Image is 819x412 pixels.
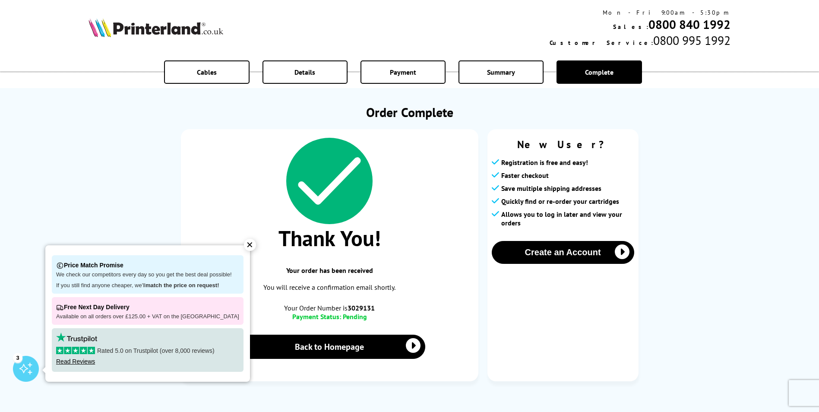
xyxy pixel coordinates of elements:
span: Faster checkout [501,171,549,180]
a: Read Reviews [56,358,95,365]
a: 0800 840 1992 [648,16,730,32]
span: Save multiple shipping addresses [501,184,601,193]
p: Available on all orders over £125.00 + VAT on the [GEOGRAPHIC_DATA] [56,313,239,320]
button: Create an Account [492,241,634,264]
span: Complete [585,68,613,76]
span: New User? [492,138,634,151]
span: 0800 995 1992 [653,32,730,48]
p: Free Next Day Delivery [56,301,239,313]
p: Rated 5.0 on Trustpilot (over 8,000 reviews) [56,347,239,355]
span: Allows you to log in later and view your orders [501,210,634,227]
strong: match the price on request! [145,282,219,288]
span: Payment Status: [292,312,341,321]
span: Pending [343,312,367,321]
span: Cables [197,68,217,76]
img: stars-5.svg [56,347,95,354]
a: Back to Homepage [234,335,426,359]
span: Sales: [613,23,648,31]
span: Quickly find or re-order your cartridges [501,197,619,206]
span: Your order has been received [190,266,470,275]
img: Printerland Logo [89,18,223,37]
p: We check our competitors every day so you get the best deal possible! [56,271,239,279]
span: Summary [487,68,515,76]
span: Thank You! [190,224,470,252]
h1: Order Complete [181,104,639,120]
b: 3029131 [348,304,375,312]
span: Payment [390,68,416,76]
span: Registration is free and easy! [501,158,588,167]
div: ✕ [244,239,256,251]
p: You will receive a confirmation email shortly. [190,282,470,293]
span: Customer Service: [550,39,653,47]
span: Details [294,68,315,76]
div: Mon - Fri 9:00am - 5:30pm [550,9,730,16]
div: 3 [13,353,22,362]
span: Your Order Number is [190,304,470,312]
p: Price Match Promise [56,260,239,271]
img: trustpilot rating [56,333,97,342]
p: If you still find anyone cheaper, we'll [56,282,239,289]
